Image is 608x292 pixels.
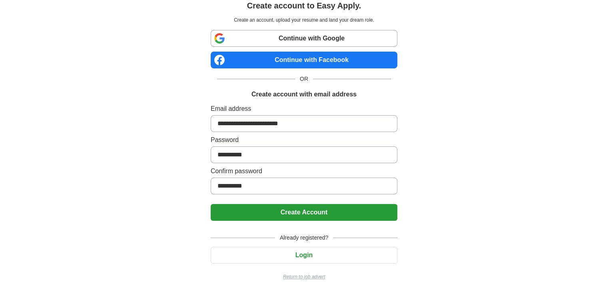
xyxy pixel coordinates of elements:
label: Email address [211,104,397,114]
button: Create Account [211,204,397,221]
span: Already registered? [275,234,333,242]
h1: Create account with email address [251,90,357,99]
p: Create an account, upload your resume and land your dream role. [212,16,396,24]
a: Return to job advert [211,273,397,280]
a: Login [211,252,397,258]
a: Continue with Google [211,30,397,47]
label: Password [211,135,397,145]
button: Login [211,247,397,264]
label: Confirm password [211,166,397,176]
a: Continue with Facebook [211,52,397,68]
span: OR [295,75,313,83]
